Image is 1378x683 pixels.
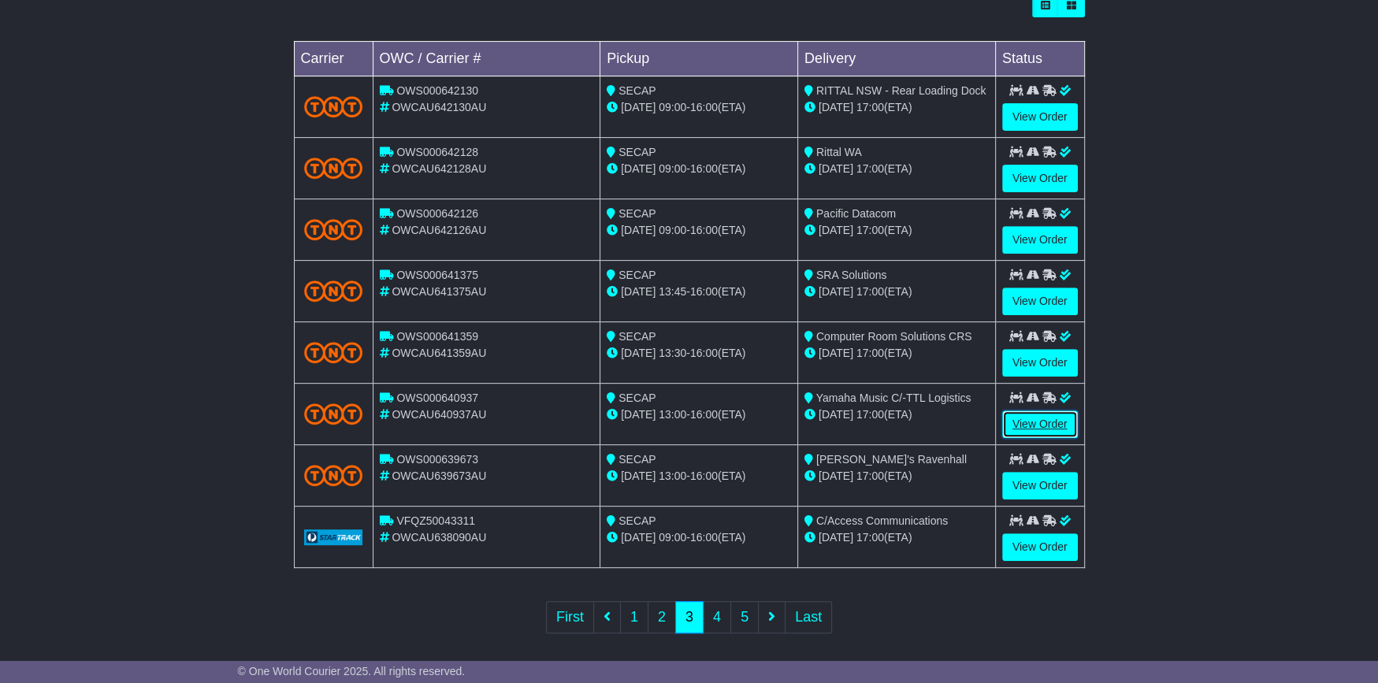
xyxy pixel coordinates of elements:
a: View Order [1002,410,1078,438]
span: VFQZ50043311 [396,514,475,527]
div: (ETA) [804,406,989,423]
span: 17:00 [856,162,884,175]
span: OWS000639673 [396,453,478,466]
a: View Order [1002,533,1078,561]
span: OWS000642128 [396,146,478,158]
span: OWS000642130 [396,84,478,97]
span: SECAP [618,453,656,466]
span: 09:00 [659,531,686,544]
a: View Order [1002,103,1078,131]
td: Pickup [600,42,798,76]
span: 13:30 [659,347,686,359]
span: Computer Room Solutions CRS [816,330,972,343]
span: OWCAU641375AU [392,285,486,298]
span: [DATE] [819,531,853,544]
span: SECAP [618,330,656,343]
img: TNT_Domestic.png [304,342,363,363]
span: SECAP [618,392,656,404]
span: 13:00 [659,408,686,421]
a: View Order [1002,288,1078,315]
div: (ETA) [804,529,989,546]
span: 16:00 [690,162,718,175]
span: RITTAL NSW - Rear Loading Dock [816,84,986,97]
span: 17:00 [856,285,884,298]
img: TNT_Domestic.png [304,403,363,425]
span: [DATE] [621,408,656,421]
span: [DATE] [819,101,853,113]
span: [DATE] [819,347,853,359]
td: OWC / Carrier # [373,42,600,76]
span: SECAP [618,146,656,158]
span: OWS000641359 [396,330,478,343]
a: View Order [1002,349,1078,377]
span: SECAP [618,207,656,220]
span: SRA Solutions [816,269,887,281]
span: [DATE] [621,162,656,175]
span: 16:00 [690,285,718,298]
a: View Order [1002,165,1078,192]
span: 17:00 [856,408,884,421]
span: [PERSON_NAME]'s Ravenhall [816,453,967,466]
img: TNT_Domestic.png [304,280,363,302]
span: [DATE] [819,408,853,421]
span: 16:00 [690,470,718,482]
span: 16:00 [690,101,718,113]
a: View Order [1002,472,1078,499]
span: OWCAU639673AU [392,470,486,482]
img: GetCarrierServiceLogo [304,529,363,545]
span: 16:00 [690,531,718,544]
span: OWCAU641359AU [392,347,486,359]
div: (ETA) [804,222,989,239]
span: 17:00 [856,224,884,236]
a: 4 [703,601,731,633]
span: OWCAU638090AU [392,531,486,544]
span: 17:00 [856,531,884,544]
span: 16:00 [690,408,718,421]
div: - (ETA) [607,222,791,239]
span: OWCAU640937AU [392,408,486,421]
span: [DATE] [819,162,853,175]
span: [DATE] [819,470,853,482]
a: Last [785,601,832,633]
td: Status [995,42,1084,76]
td: Delivery [797,42,995,76]
div: - (ETA) [607,345,791,362]
span: OWCAU642128AU [392,162,486,175]
span: Pacific Datacom [816,207,896,220]
span: OWCAU642130AU [392,101,486,113]
span: [DATE] [819,285,853,298]
div: (ETA) [804,345,989,362]
div: - (ETA) [607,468,791,484]
span: © One World Courier 2025. All rights reserved. [238,665,466,677]
span: C/Access Communications [816,514,948,527]
div: - (ETA) [607,161,791,177]
span: [DATE] [621,531,656,544]
td: Carrier [294,42,373,76]
span: 09:00 [659,224,686,236]
span: OWS000641375 [396,269,478,281]
span: 17:00 [856,347,884,359]
span: 13:00 [659,470,686,482]
div: (ETA) [804,99,989,116]
span: 09:00 [659,162,686,175]
span: [DATE] [621,470,656,482]
span: OWCAU642126AU [392,224,486,236]
span: [DATE] [621,224,656,236]
a: 3 [675,601,704,633]
span: [DATE] [621,101,656,113]
span: SECAP [618,84,656,97]
span: 16:00 [690,224,718,236]
span: Yamaha Music C/-TTL Logistics [816,392,971,404]
img: TNT_Domestic.png [304,465,363,486]
span: OWS000642126 [396,207,478,220]
span: 09:00 [659,101,686,113]
div: (ETA) [804,161,989,177]
span: 17:00 [856,470,884,482]
div: - (ETA) [607,406,791,423]
span: [DATE] [621,285,656,298]
span: Rittal WA [816,146,862,158]
span: 17:00 [856,101,884,113]
div: - (ETA) [607,99,791,116]
img: TNT_Domestic.png [304,96,363,117]
span: [DATE] [819,224,853,236]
